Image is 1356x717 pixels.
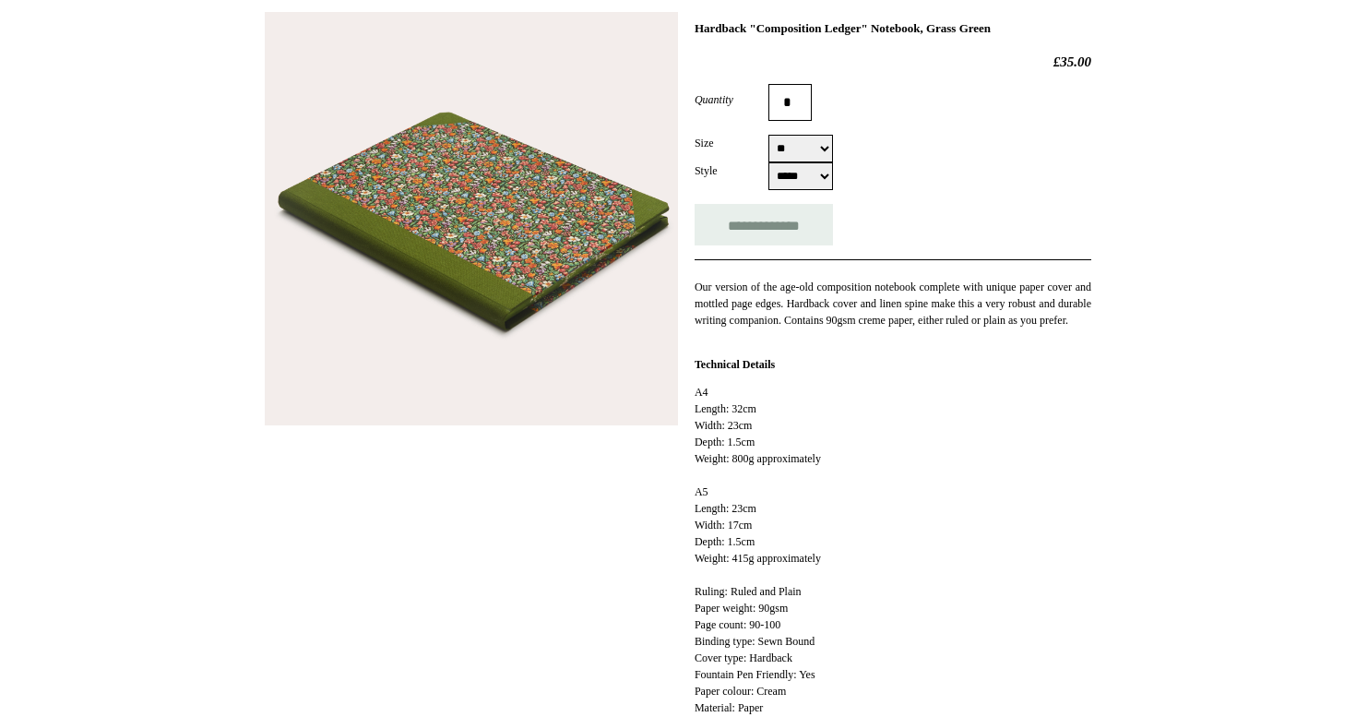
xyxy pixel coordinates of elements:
p: Our version of the age-old composition notebook complete with unique paper cover and mottled page... [695,279,1091,329]
label: Size [695,135,768,151]
strong: Technical Details [695,358,775,371]
h1: Hardback "Composition Ledger" Notebook, Grass Green [695,21,1091,36]
label: Style [695,162,768,179]
label: Quantity [695,91,768,108]
p: A4 Length: 32cm Width: 23cm Depth: 1.5cm Weight: 800g approximately A5 Length: 23cm Width: 17cm D... [695,384,1091,716]
img: Hardback "Composition Ledger" Notebook, Grass Green [265,12,678,425]
h2: £35.00 [695,54,1091,70]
